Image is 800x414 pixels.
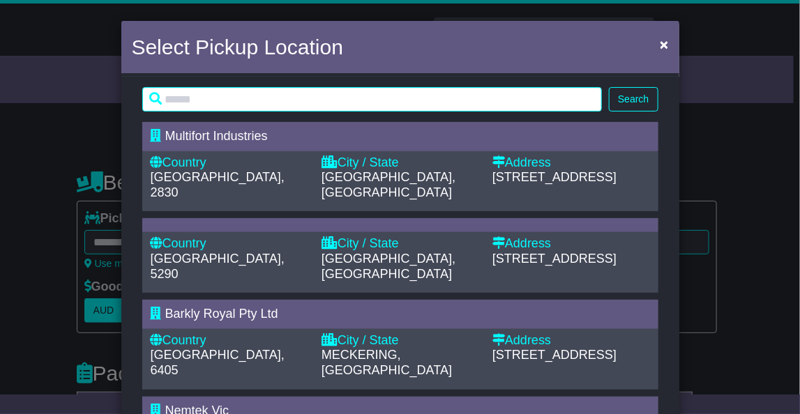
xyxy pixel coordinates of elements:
[151,236,308,252] div: Country
[492,333,649,348] div: Address
[322,333,478,348] div: City / State
[609,87,658,112] button: Search
[165,129,268,143] span: Multifort Industries
[322,252,455,281] span: [GEOGRAPHIC_DATA], [GEOGRAPHIC_DATA]
[492,155,649,171] div: Address
[492,170,617,184] span: [STREET_ADDRESS]
[151,170,285,199] span: [GEOGRAPHIC_DATA], 2830
[322,170,455,199] span: [GEOGRAPHIC_DATA], [GEOGRAPHIC_DATA]
[653,30,675,59] button: Close
[151,155,308,171] div: Country
[492,348,617,362] span: [STREET_ADDRESS]
[151,252,285,281] span: [GEOGRAPHIC_DATA], 5290
[492,236,649,252] div: Address
[660,36,668,52] span: ×
[492,252,617,266] span: [STREET_ADDRESS]
[132,31,344,63] h4: Select Pickup Location
[322,155,478,171] div: City / State
[322,236,478,252] div: City / State
[165,307,278,321] span: Barkly Royal Pty Ltd
[322,348,452,377] span: MECKERING, [GEOGRAPHIC_DATA]
[151,333,308,348] div: Country
[151,348,285,377] span: [GEOGRAPHIC_DATA], 6405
